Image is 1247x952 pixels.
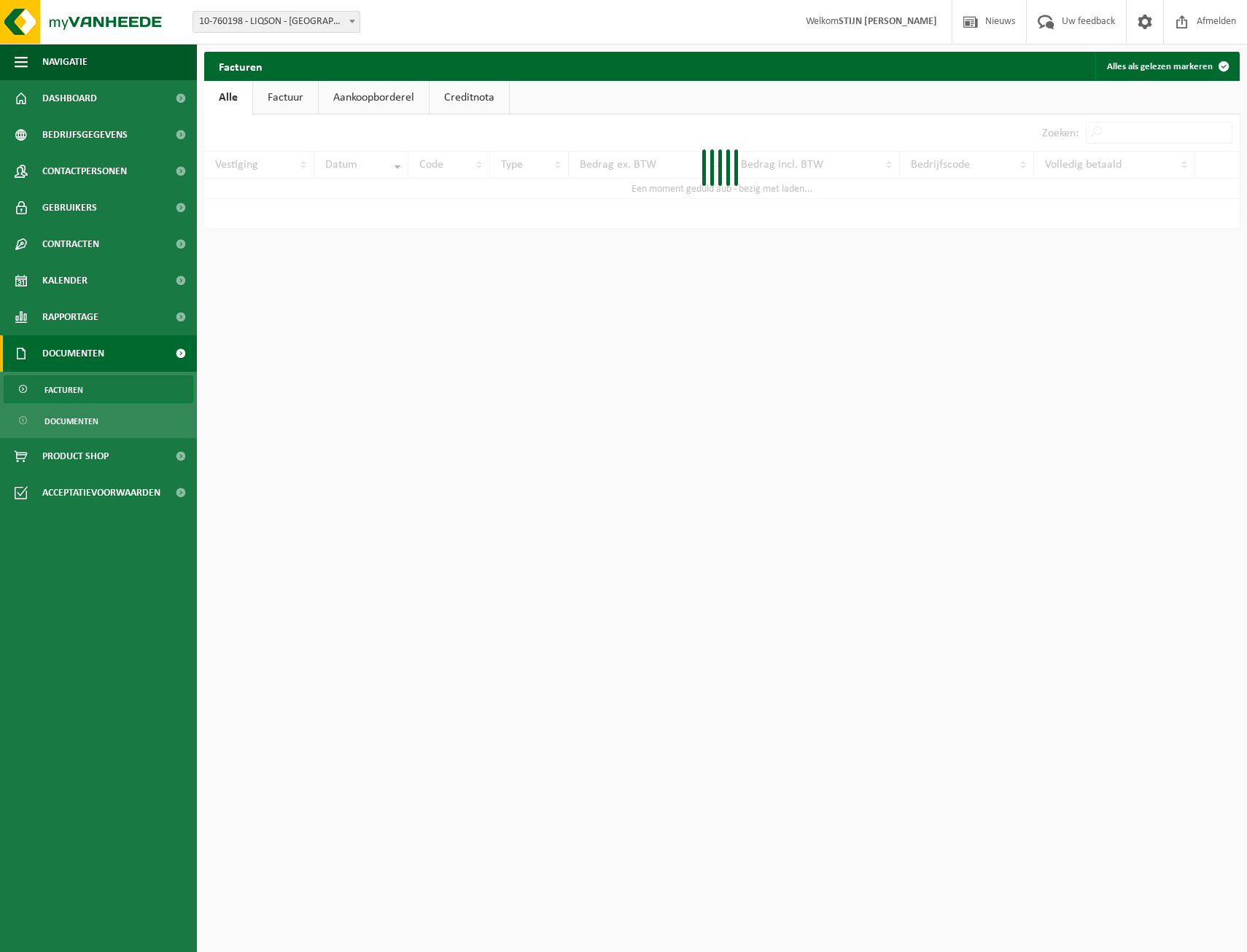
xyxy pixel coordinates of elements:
span: Contactpersonen [42,153,127,190]
span: Contracten [42,226,99,262]
span: 10-760198 - LIQSON - ROESELARE [193,11,360,33]
span: Navigatie [42,44,88,80]
span: 10-760198 - LIQSON - ROESELARE [193,12,360,32]
span: Documenten [44,407,98,435]
a: Facturen [4,375,193,403]
span: Kalender [42,262,88,299]
button: Alles als gelezen markeren [1095,52,1238,81]
span: Facturen [44,376,83,404]
span: Gebruikers [42,190,97,226]
a: Aankoopborderel [319,81,429,114]
a: Creditnota [430,81,509,114]
span: Rapportage [42,299,98,335]
span: Bedrijfsgegevens [42,117,128,153]
strong: STIJN [PERSON_NAME] [839,16,937,27]
h2: Facturen [204,52,277,80]
a: Documenten [4,407,193,434]
span: Documenten [42,335,104,372]
span: Product Shop [42,438,109,475]
a: Alle [204,81,252,114]
a: Factuur [253,81,318,114]
span: Dashboard [42,80,97,117]
span: Acceptatievoorwaarden [42,475,160,511]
